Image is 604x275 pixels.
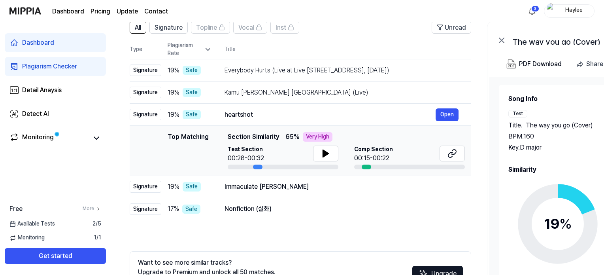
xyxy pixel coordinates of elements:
[559,215,572,232] span: %
[225,110,436,119] div: heartshot
[276,23,286,32] span: Inst
[238,23,254,32] span: Vocal
[527,6,537,16] img: 알림
[22,85,62,95] div: Detail Anaysis
[9,204,23,214] span: Free
[432,21,471,34] button: Unread
[117,7,138,16] a: Update
[135,23,141,32] span: All
[508,132,603,141] div: BPM. 160
[130,21,146,34] button: All
[130,109,161,121] div: Signature
[228,132,279,142] span: Section Similarity
[9,234,45,242] span: Monitoring
[92,220,101,228] span: 2 / 5
[303,132,332,142] div: Very High
[225,40,471,59] th: Title
[531,6,539,12] div: 3
[149,21,188,34] button: Signature
[183,110,201,119] div: Safe
[144,7,168,16] a: Contact
[168,182,179,192] span: 19 %
[183,88,201,97] div: Safe
[526,5,538,17] button: 알림3
[5,33,106,52] a: Dashboard
[508,121,523,130] span: Title .
[22,109,49,119] div: Detect AI
[168,110,179,119] span: 19 %
[559,6,589,15] div: Haylee
[22,38,54,47] div: Dashboard
[5,248,106,264] button: Get started
[9,220,55,228] span: Available Tests
[183,66,201,75] div: Safe
[506,59,516,69] img: PDF Download
[519,59,562,69] div: PDF Download
[233,21,267,34] button: Vocal
[182,205,200,214] div: Safe
[505,56,563,72] button: PDF Download
[225,66,459,75] div: Everybody Hurts (Live at Live [STREET_ADDRESS], [DATE])
[508,143,603,152] div: Key. D major
[9,133,89,144] a: Monitoring
[52,7,84,16] a: Dashboard
[155,23,183,32] span: Signature
[445,23,466,32] span: Unread
[270,21,299,34] button: Inst
[544,213,572,235] div: 19
[586,59,603,69] div: Share
[354,154,393,163] div: 00:15-00:22
[168,132,209,169] div: Top Matching
[5,81,106,100] a: Detail Anaysis
[130,203,161,215] div: Signature
[225,88,459,97] div: Kamu [PERSON_NAME] [GEOGRAPHIC_DATA] (Live)
[130,87,161,99] div: Signature
[544,4,595,18] button: profileHaylee
[22,133,54,144] div: Monitoring
[5,104,106,123] a: Detect AI
[225,204,459,214] div: Nonfiction (실화)
[94,234,101,242] span: 1 / 1
[436,108,459,121] button: Open
[228,146,264,154] span: Test Section
[191,21,230,34] button: Topline
[83,205,101,212] a: More
[285,132,300,142] span: 65 %
[547,3,556,19] img: profile
[225,182,459,192] div: Immaculate [PERSON_NAME]
[168,88,179,97] span: 19 %
[5,57,106,76] a: Plagiarism Checker
[228,154,264,163] div: 00:28-00:32
[196,23,217,32] span: Topline
[130,64,161,76] div: Signature
[526,121,593,130] span: The way you go (Cover)
[354,146,393,154] span: Comp Section
[130,40,161,59] th: Type
[130,181,161,193] div: Signature
[168,42,212,57] div: Plagiarism Rate
[91,7,110,16] a: Pricing
[22,62,77,71] div: Plagiarism Checker
[183,182,201,192] div: Safe
[168,66,179,75] span: 19 %
[168,204,179,214] span: 17 %
[508,110,527,118] div: Test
